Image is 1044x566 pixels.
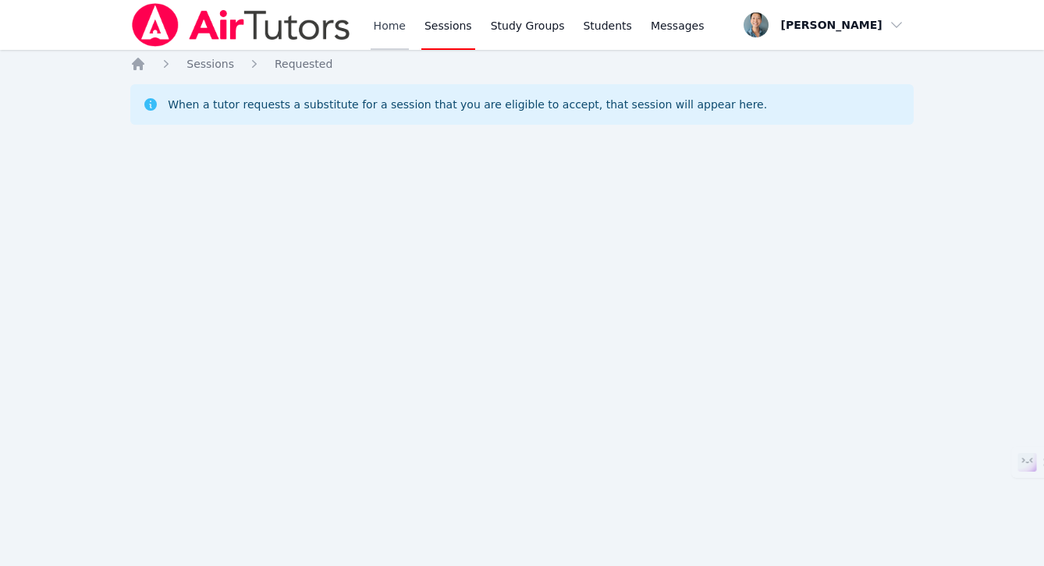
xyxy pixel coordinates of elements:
[130,3,351,47] img: Air Tutors
[186,56,234,72] a: Sessions
[130,56,914,72] nav: Breadcrumb
[186,58,234,70] span: Sessions
[651,18,705,34] span: Messages
[168,97,767,112] div: When a tutor requests a substitute for a session that you are eligible to accept, that session wi...
[275,58,332,70] span: Requested
[275,56,332,72] a: Requested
